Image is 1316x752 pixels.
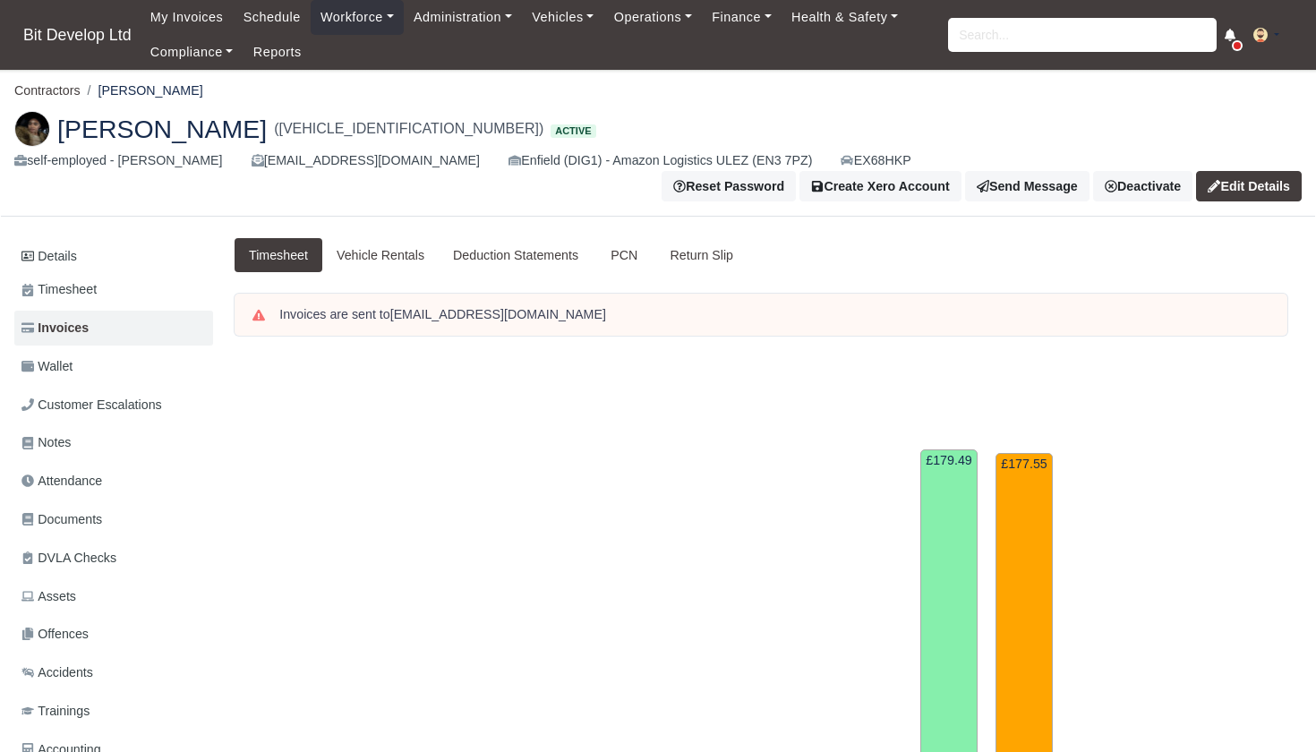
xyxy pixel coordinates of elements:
[21,624,89,645] span: Offences
[57,116,267,141] span: [PERSON_NAME]
[21,318,89,338] span: Invoices
[81,81,203,101] li: [PERSON_NAME]
[14,240,213,273] a: Details
[14,655,213,690] a: Accidents
[279,306,1269,324] div: Invoices are sent to
[14,464,213,499] a: Attendance
[21,471,102,491] span: Attendance
[21,662,93,683] span: Accidents
[14,694,213,729] a: Trainings
[21,586,76,607] span: Assets
[235,238,322,273] a: Timesheet
[14,502,213,537] a: Documents
[252,150,480,171] div: [EMAIL_ADDRESS][DOMAIN_NAME]
[14,18,141,53] a: Bit Develop Ltd
[799,171,961,201] button: Create Xero Account
[656,238,748,273] a: Return Slip
[14,272,213,307] a: Timesheet
[21,432,71,453] span: Notes
[508,150,812,171] div: Enfield (DIG1) - Amazon Logistics ULEZ (EN3 7PZ)
[1093,171,1192,201] a: Deactivate
[14,349,213,384] a: Wallet
[14,541,213,576] a: DVLA Checks
[14,579,213,614] a: Assets
[948,18,1217,52] input: Search...
[14,425,213,460] a: Notes
[593,238,655,273] a: PCN
[439,238,593,273] a: Deduction Statements
[14,388,213,423] a: Customer Escalations
[274,118,543,140] span: ([VEHICLE_IDENTIFICATION_NUMBER])
[14,83,81,98] a: Contractors
[1,97,1315,217] div: Nayara Silvestre
[390,307,606,321] strong: [EMAIL_ADDRESS][DOMAIN_NAME]
[21,509,102,530] span: Documents
[14,17,141,53] span: Bit Develop Ltd
[21,279,97,300] span: Timesheet
[14,150,223,171] div: self-employed - [PERSON_NAME]
[21,701,90,722] span: Trainings
[21,356,73,377] span: Wallet
[244,35,312,70] a: Reports
[841,150,910,171] a: EX68HKP
[14,311,213,346] a: Invoices
[662,171,796,201] button: Reset Password
[965,171,1090,201] a: Send Message
[141,35,244,70] a: Compliance
[551,124,595,138] span: Active
[322,238,439,273] a: Vehicle Rentals
[14,617,213,652] a: Offences
[21,395,162,415] span: Customer Escalations
[21,548,116,568] span: DVLA Checks
[1196,171,1302,201] a: Edit Details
